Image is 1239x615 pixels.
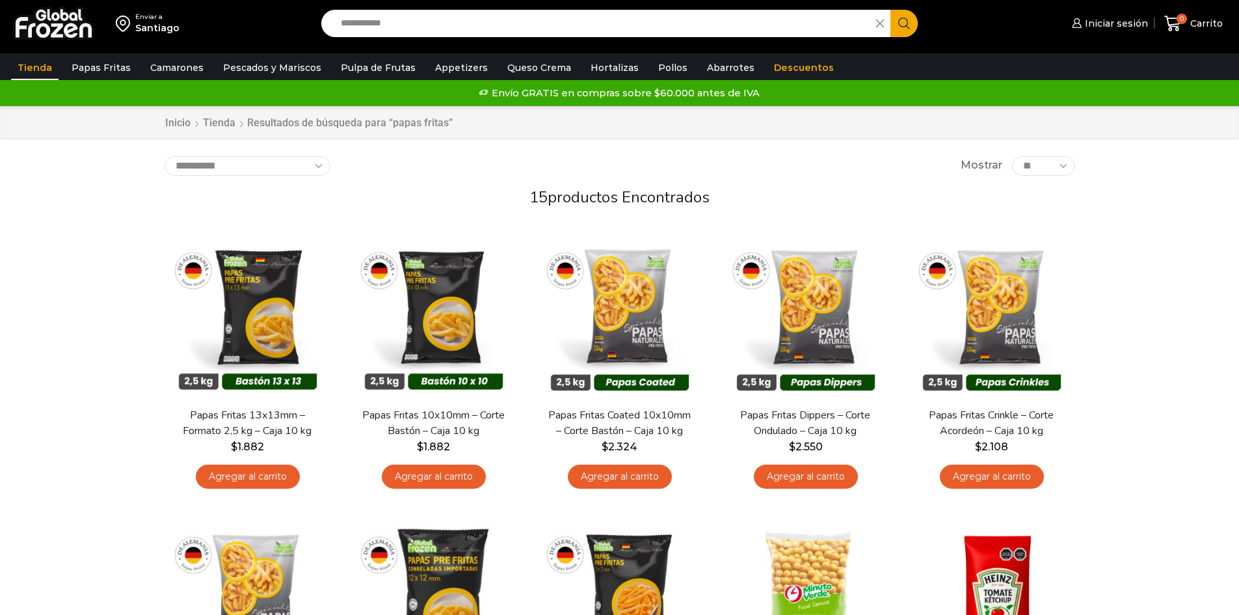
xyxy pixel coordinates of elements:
select: Pedido de la tienda [165,156,330,176]
div: Enviar a [135,12,180,21]
bdi: 1.882 [231,441,264,453]
a: Agregar al carrito: “Papas Fritas 10x10mm - Corte Bastón - Caja 10 kg” [382,465,486,489]
div: Santiago [135,21,180,34]
a: Iniciar sesión [1069,10,1148,36]
span: $ [789,441,795,453]
a: Appetizers [429,55,494,80]
span: Carrito [1187,17,1223,30]
nav: Breadcrumb [165,116,453,131]
span: $ [417,441,423,453]
a: Papas Fritas 13x13mm – Formato 2,5 kg – Caja 10 kg [172,408,322,438]
a: Agregar al carrito: “Papas Fritas Dippers - Corte Ondulado - Caja 10 kg” [754,465,858,489]
a: Tienda [11,55,59,80]
span: productos encontrados [548,187,710,208]
img: address-field-icon.svg [116,12,135,34]
a: Papas Fritas Dippers – Corte Ondulado – Caja 10 kg [730,408,880,438]
a: Hortalizas [584,55,645,80]
bdi: 2.550 [789,441,823,453]
a: Tienda [202,116,236,131]
a: Papas Fritas [65,55,137,80]
a: Queso Crema [501,55,578,80]
a: Papas Fritas Coated 10x10mm – Corte Bastón – Caja 10 kg [544,408,694,438]
bdi: 2.324 [602,441,637,453]
span: 15 [529,187,548,208]
span: $ [231,441,237,453]
a: Camarones [144,55,210,80]
a: 0 Carrito [1161,8,1226,39]
a: Inicio [165,116,191,131]
h1: Resultados de búsqueda para “papas fritas” [247,116,453,129]
a: Agregar al carrito: “Papas Fritas Coated 10x10mm - Corte Bastón - Caja 10 kg” [568,465,672,489]
a: Descuentos [767,55,840,80]
a: Agregar al carrito: “Papas Fritas Crinkle - Corte Acordeón - Caja 10 kg” [940,465,1044,489]
button: Search button [890,10,918,37]
a: Pulpa de Frutas [334,55,422,80]
span: Mostrar [961,158,1002,173]
a: Papas Fritas 10x10mm – Corte Bastón – Caja 10 kg [358,408,508,438]
span: $ [602,441,608,453]
a: Pescados y Mariscos [217,55,328,80]
span: Iniciar sesión [1082,17,1148,30]
a: Agregar al carrito: “Papas Fritas 13x13mm - Formato 2,5 kg - Caja 10 kg” [196,465,300,489]
a: Abarrotes [700,55,761,80]
span: 0 [1177,14,1187,24]
span: $ [975,441,981,453]
bdi: 1.882 [417,441,450,453]
a: Pollos [652,55,694,80]
bdi: 2.108 [975,441,1008,453]
a: Papas Fritas Crinkle – Corte Acordeón – Caja 10 kg [916,408,1066,438]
